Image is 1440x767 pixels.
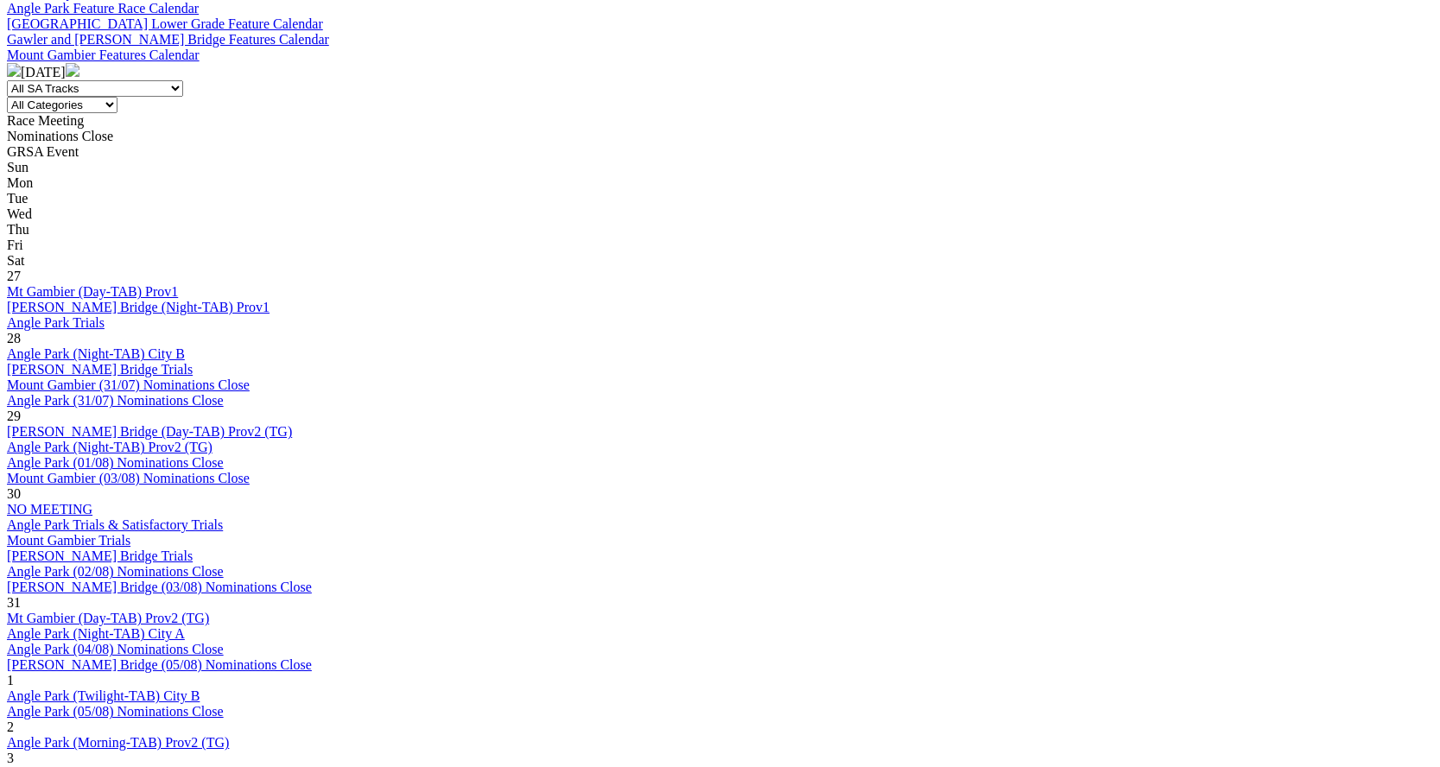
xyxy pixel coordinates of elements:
[7,657,312,672] a: [PERSON_NAME] Bridge (05/08) Nominations Close
[7,673,14,688] span: 1
[7,1,199,16] a: Angle Park Feature Race Calendar
[7,129,1433,144] div: Nominations Close
[7,191,1433,206] div: Tue
[7,595,21,610] span: 31
[7,160,1433,175] div: Sun
[7,580,312,594] a: [PERSON_NAME] Bridge (03/08) Nominations Close
[7,533,130,548] a: Mount Gambier Trials
[7,704,224,719] a: Angle Park (05/08) Nominations Close
[66,63,79,77] img: chevron-right-pager-white.svg
[7,315,105,330] a: Angle Park Trials
[7,564,224,579] a: Angle Park (02/08) Nominations Close
[7,642,224,656] a: Angle Park (04/08) Nominations Close
[7,424,292,439] a: [PERSON_NAME] Bridge (Day-TAB) Prov2 (TG)
[7,48,200,62] a: Mount Gambier Features Calendar
[7,113,1433,129] div: Race Meeting
[7,222,1433,238] div: Thu
[7,486,21,501] span: 30
[7,331,21,345] span: 28
[7,719,14,734] span: 2
[7,751,14,765] span: 3
[7,175,1433,191] div: Mon
[7,735,229,750] a: Angle Park (Morning-TAB) Prov2 (TG)
[7,346,185,361] a: Angle Park (Night-TAB) City B
[7,502,92,517] a: NO MEETING
[7,409,21,423] span: 29
[7,517,223,532] a: Angle Park Trials & Satisfactory Trials
[7,284,178,299] a: Mt Gambier (Day-TAB) Prov1
[7,144,1433,160] div: GRSA Event
[7,238,1433,253] div: Fri
[7,63,1433,80] div: [DATE]
[7,269,21,283] span: 27
[7,362,193,377] a: [PERSON_NAME] Bridge Trials
[7,455,224,470] a: Angle Park (01/08) Nominations Close
[7,253,1433,269] div: Sat
[7,63,21,77] img: chevron-left-pager-white.svg
[7,688,200,703] a: Angle Park (Twilight-TAB) City B
[7,548,193,563] a: [PERSON_NAME] Bridge Trials
[7,393,224,408] a: Angle Park (31/07) Nominations Close
[7,300,270,314] a: [PERSON_NAME] Bridge (Night-TAB) Prov1
[7,32,329,47] a: Gawler and [PERSON_NAME] Bridge Features Calendar
[7,440,213,454] a: Angle Park (Night-TAB) Prov2 (TG)
[7,471,250,485] a: Mount Gambier (03/08) Nominations Close
[7,16,323,31] a: [GEOGRAPHIC_DATA] Lower Grade Feature Calendar
[7,626,185,641] a: Angle Park (Night-TAB) City A
[7,377,250,392] a: Mount Gambier (31/07) Nominations Close
[7,206,1433,222] div: Wed
[7,611,209,625] a: Mt Gambier (Day-TAB) Prov2 (TG)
